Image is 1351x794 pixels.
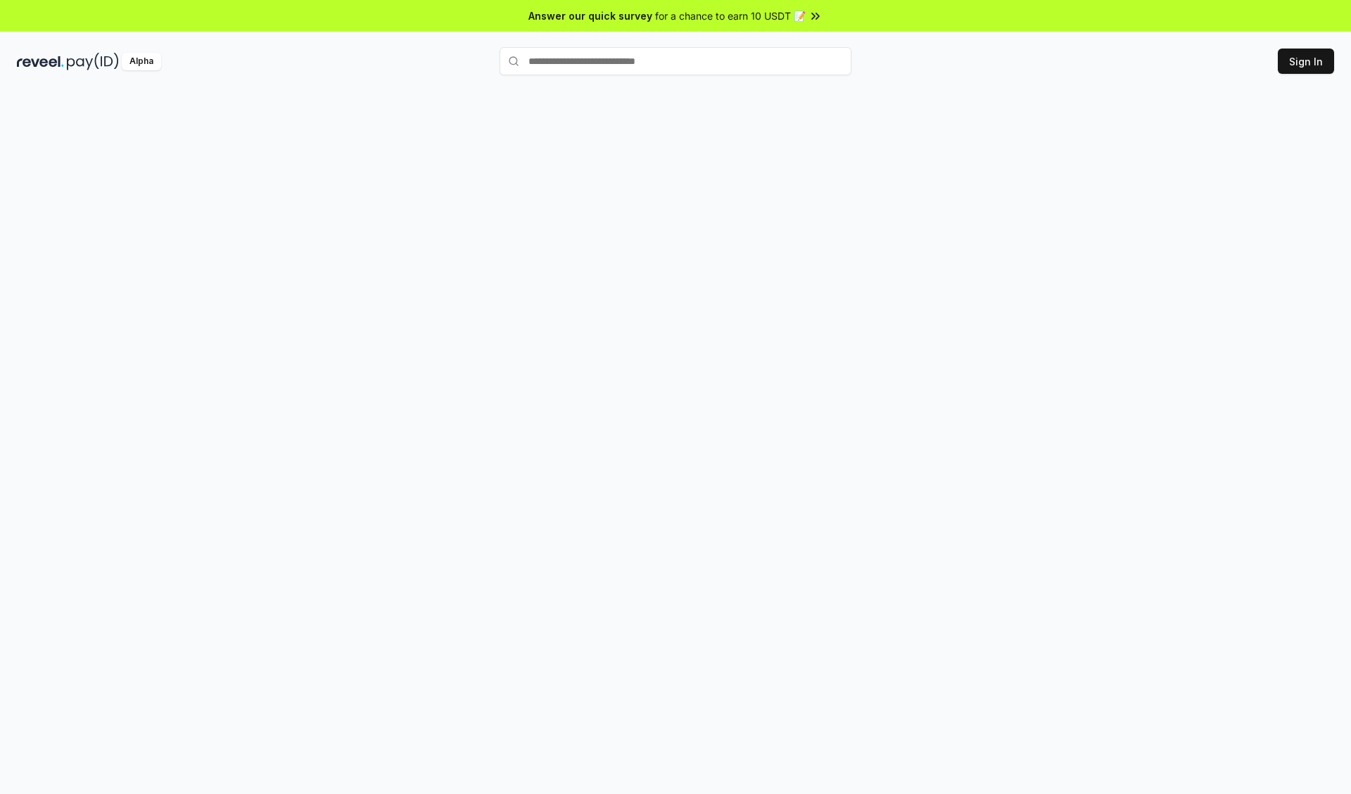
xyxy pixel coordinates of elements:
img: reveel_dark [17,53,64,70]
img: pay_id [67,53,119,70]
span: for a chance to earn 10 USDT 📝 [655,8,806,23]
div: Alpha [122,53,161,70]
button: Sign In [1278,49,1334,74]
span: Answer our quick survey [528,8,652,23]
